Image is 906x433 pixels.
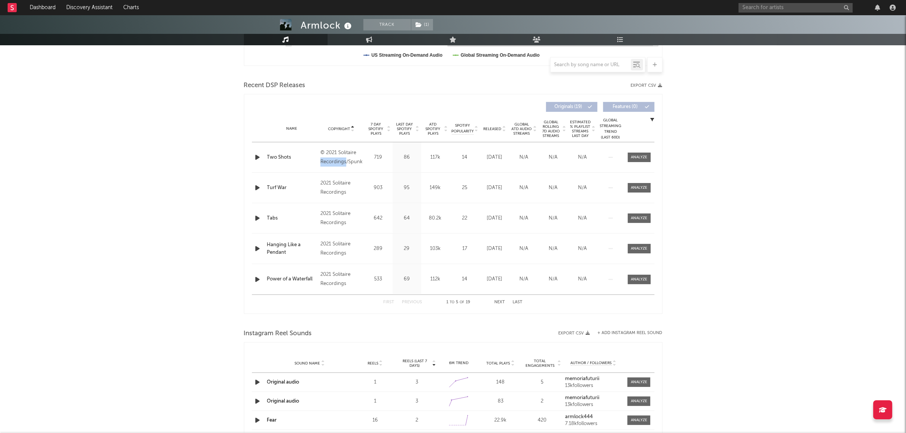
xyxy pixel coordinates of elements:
[440,360,478,366] div: 6M Trend
[570,154,596,161] div: N/A
[598,331,662,335] button: + Add Instagram Reel Sound
[267,275,317,283] a: Power of a Waterfall
[482,245,508,253] div: [DATE]
[511,184,537,192] div: N/A
[565,395,622,401] a: memoriafuturii
[356,379,394,386] div: 1
[570,245,596,253] div: N/A
[438,298,479,307] div: 1 5 19
[608,105,643,109] span: Features ( 0 )
[460,301,464,304] span: of
[395,154,419,161] div: 86
[267,184,317,192] a: Turf War
[452,245,478,253] div: 17
[482,154,508,161] div: [DATE]
[739,3,853,13] input: Search for artists
[599,118,622,140] div: Global Streaming Trend (Last 60D)
[565,383,622,388] div: 13k followers
[267,399,299,404] a: Original audio
[411,19,433,30] span: ( 1 )
[267,241,317,256] a: Hanging Like a Pendant
[328,127,350,131] span: Copyright
[244,329,312,338] span: Instagram Reel Sounds
[320,209,362,228] div: 2021 Solitaire Recordings
[551,62,631,68] input: Search by song name or URL
[481,417,519,424] div: 22.9k
[395,184,419,192] div: 95
[368,361,378,366] span: Reels
[511,154,537,161] div: N/A
[267,154,317,161] a: Two Shots
[484,127,502,131] span: Released
[541,120,562,138] span: Global Rolling 7D Audio Streams
[395,275,419,283] div: 69
[565,395,599,400] strong: memoriafuturii
[565,414,622,420] a: armlock444
[523,398,561,405] div: 2
[423,184,448,192] div: 149k
[267,215,317,222] div: Tabs
[559,331,590,336] button: Export CSV
[570,184,596,192] div: N/A
[267,126,317,132] div: Name
[486,361,510,366] span: Total Plays
[495,300,505,304] button: Next
[570,215,596,222] div: N/A
[398,398,436,405] div: 3
[267,418,277,423] a: Fear
[244,81,306,90] span: Recent DSP Releases
[541,275,566,283] div: N/A
[423,245,448,253] div: 103k
[366,275,391,283] div: 533
[482,184,508,192] div: [DATE]
[423,215,448,222] div: 80.2k
[570,275,596,283] div: N/A
[371,53,443,58] text: US Streaming On-Demand Audio
[366,122,386,136] span: 7 Day Spotify Plays
[551,105,586,109] span: Originals ( 19 )
[451,123,474,134] span: Spotify Popularity
[423,122,443,136] span: ATD Spotify Plays
[366,184,391,192] div: 903
[267,380,299,385] a: Original audio
[511,245,537,253] div: N/A
[565,376,599,381] strong: memoriafuturii
[423,275,448,283] div: 112k
[295,361,320,366] span: Sound Name
[395,122,415,136] span: Last Day Spotify Plays
[541,245,566,253] div: N/A
[452,275,478,283] div: 14
[450,301,454,304] span: to
[411,19,433,30] button: (1)
[356,417,394,424] div: 16
[590,331,662,335] div: + Add Instagram Reel Sound
[452,184,478,192] div: 25
[460,53,540,58] text: Global Streaming On-Demand Audio
[565,376,622,382] a: memoriafuturii
[320,270,362,288] div: 2021 Solitaire Recordings
[541,184,566,192] div: N/A
[395,215,419,222] div: 64
[356,398,394,405] div: 1
[320,179,362,197] div: 2021 Solitaire Recordings
[423,154,448,161] div: 117k
[320,240,362,258] div: 2021 Solitaire Recordings
[570,120,591,138] span: Estimated % Playlist Streams Last Day
[511,122,532,136] span: Global ATD Audio Streams
[452,215,478,222] div: 22
[366,154,391,161] div: 719
[452,154,478,161] div: 14
[565,402,622,408] div: 13k followers
[603,102,654,112] button: Features(0)
[363,19,411,30] button: Track
[482,275,508,283] div: [DATE]
[481,398,519,405] div: 83
[384,300,395,304] button: First
[565,421,622,427] div: 7.18k followers
[395,245,419,253] div: 29
[546,102,597,112] button: Originals(19)
[511,275,537,283] div: N/A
